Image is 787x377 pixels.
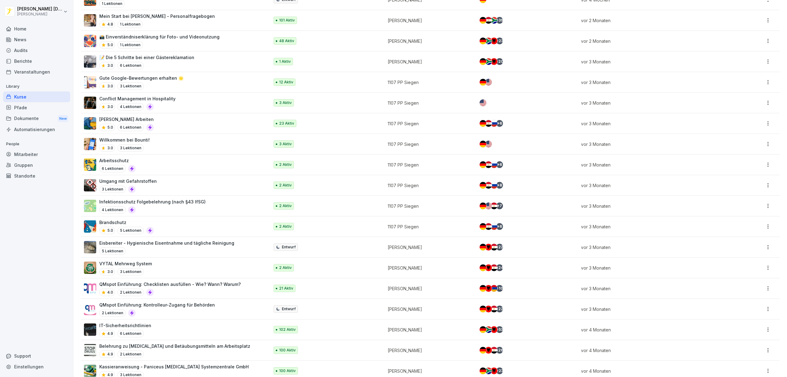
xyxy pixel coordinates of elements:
[84,14,96,26] img: aaay8cu0h1hwaqqp9269xjan.png
[496,244,503,251] div: + 22
[3,139,70,149] p: People
[99,206,126,214] p: 4 Lektionen
[99,75,184,81] p: Gute Google-Bewertungen erhalten 🌟
[485,285,492,292] img: al.svg
[581,223,722,230] p: vor 3 Monaten
[117,289,144,296] p: 2 Lektionen
[491,38,497,44] img: al.svg
[3,361,70,372] a: Einstellungen
[279,38,294,44] p: 48 Aktiv
[491,161,497,168] img: ru.svg
[3,66,70,77] a: Veranstaltungen
[496,17,503,24] div: + 39
[480,326,486,333] img: de.svg
[3,91,70,102] div: Kurse
[117,144,144,152] p: 3 Lektionen
[3,23,70,34] a: Home
[84,76,96,88] img: iwscqm9zjbdjlq9atufjsuwv.png
[491,306,497,312] img: eg.svg
[491,58,497,65] img: al.svg
[491,367,497,374] img: al.svg
[581,182,722,189] p: vor 3 Monaten
[388,203,469,209] p: 1107 PP Siegen
[581,17,722,24] p: vor 2 Monaten
[117,41,143,49] p: 1 Lektionen
[491,326,497,333] img: al.svg
[388,306,469,312] p: [PERSON_NAME]
[496,326,503,333] div: + 53
[279,59,291,64] p: 1 Aktiv
[496,182,503,189] div: + 8
[480,244,486,251] img: de.svg
[279,182,292,188] p: 2 Aktiv
[107,104,113,110] p: 3.0
[99,260,152,267] p: VYTAL Mehrweg System
[485,141,492,147] img: us.svg
[485,120,492,127] img: eg.svg
[3,170,70,181] a: Standorte
[581,244,722,251] p: vor 3 Monaten
[107,228,113,233] p: 5.0
[581,327,722,333] p: vor 4 Monaten
[107,22,113,27] p: 4.8
[485,326,492,333] img: za.svg
[107,42,113,48] p: 5.0
[117,227,144,234] p: 5 Lektionen
[480,285,486,292] img: de.svg
[84,365,96,377] img: fvkk888r47r6bwfldzgy1v13.png
[84,241,96,253] img: gnjlwrpl8uaybixiyttpzs6h.png
[388,120,469,127] p: 1107 PP Siegen
[3,45,70,56] a: Audits
[279,121,294,126] p: 23 Aktiv
[3,56,70,66] div: Berichte
[581,141,722,147] p: vor 3 Monaten
[581,58,722,65] p: vor 3 Monaten
[388,223,469,230] p: 1107 PP Siegen
[491,285,497,292] img: am.svg
[388,141,469,147] p: 1107 PP Siegen
[480,203,486,209] img: de.svg
[491,223,497,230] img: ru.svg
[485,223,492,230] img: eg.svg
[491,120,497,127] img: ru.svg
[496,285,503,292] div: + 10
[107,145,113,151] p: 3.0
[3,102,70,113] div: Pfade
[388,265,469,271] p: [PERSON_NAME]
[117,268,144,275] p: 3 Lektionen
[496,223,503,230] div: + 6
[485,203,492,209] img: us.svg
[3,113,70,124] div: Dokumente
[84,158,96,171] img: bgsrfyvhdm6180ponve2jajk.png
[485,79,492,86] img: us.svg
[485,244,492,251] img: al.svg
[117,21,143,28] p: 1 Lektionen
[117,351,144,358] p: 2 Lektionen
[581,265,722,271] p: vor 3 Monaten
[485,347,492,354] img: al.svg
[485,161,492,168] img: eg.svg
[480,264,486,271] img: de.svg
[17,12,62,16] p: [PERSON_NAME]
[3,124,70,135] a: Automatisierungen
[496,203,503,209] div: + 7
[485,58,492,65] img: za.svg
[279,265,292,271] p: 2 Aktiv
[491,17,497,24] img: za.svg
[279,224,292,229] p: 2 Aktiv
[480,306,486,312] img: de.svg
[581,100,722,106] p: vor 3 Monaten
[388,285,469,292] p: [PERSON_NAME]
[496,264,503,271] div: + 24
[485,182,492,189] img: eg.svg
[279,79,293,85] p: 12 Aktiv
[107,125,113,130] p: 5.0
[485,367,492,374] img: za.svg
[388,162,469,168] p: 1107 PP Siegen
[388,100,469,106] p: 1107 PP Siegen
[99,13,215,19] p: Mein Start bei [PERSON_NAME] - Personalfragebogen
